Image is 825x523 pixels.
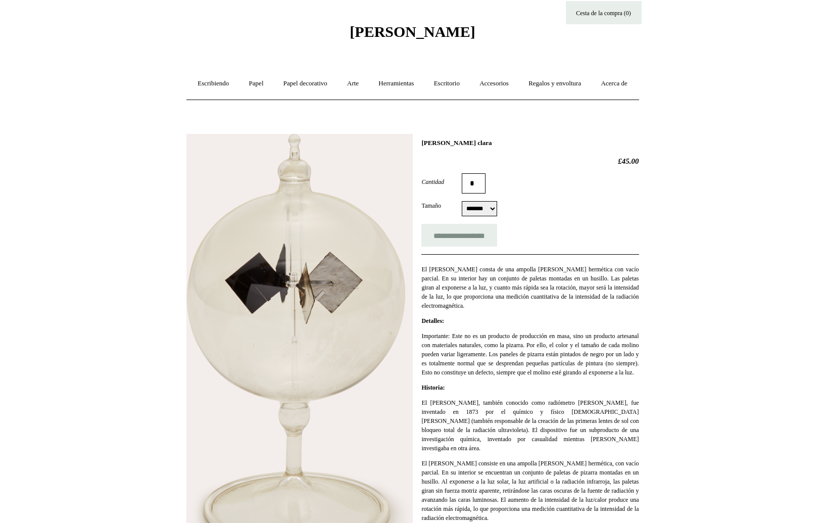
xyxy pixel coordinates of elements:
[378,79,414,87] font: Herramientas
[421,399,639,452] font: El [PERSON_NAME], también conocido como radiómetro [PERSON_NAME], fue inventado en 1873 por el qu...
[198,79,229,87] font: Escribiendo
[566,1,642,24] a: Cesta de la compra (0)
[592,70,636,97] a: Acerca de
[434,79,460,87] font: Escritorio
[350,23,475,40] font: [PERSON_NAME]
[576,10,631,17] font: Cesta de la compra (0)
[369,70,423,97] a: Herramientas
[421,460,639,521] font: El [PERSON_NAME] consiste en una ampolla [PERSON_NAME] hermética, con vacío parcial. En su interi...
[425,70,469,97] a: Escritorio
[188,70,238,97] a: Escribiendo
[528,79,581,87] font: Regalos y envoltura
[421,266,639,309] font: El [PERSON_NAME] consta de una ampolla [PERSON_NAME] hermética con vacío parcial. En su interior ...
[421,384,445,391] font: Historia:
[421,332,639,376] font: Importante: Este no es un producto de producción en masa, sino un producto artesanal con material...
[421,178,444,185] font: Cantidad
[479,79,509,87] font: Accesorios
[274,70,336,97] a: Papel decorativo
[350,31,475,38] a: [PERSON_NAME]
[618,157,639,165] font: £45.00
[240,70,273,97] a: Papel
[338,70,368,97] a: Arte
[347,79,359,87] font: Arte
[421,139,492,147] font: [PERSON_NAME] clara
[249,79,264,87] font: Papel
[601,79,627,87] font: Acerca de
[470,70,518,97] a: Accesorios
[283,79,327,87] font: Papel decorativo
[421,202,441,209] font: Tamaño
[421,317,444,324] font: Detalles:
[519,70,590,97] a: Regalos y envoltura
